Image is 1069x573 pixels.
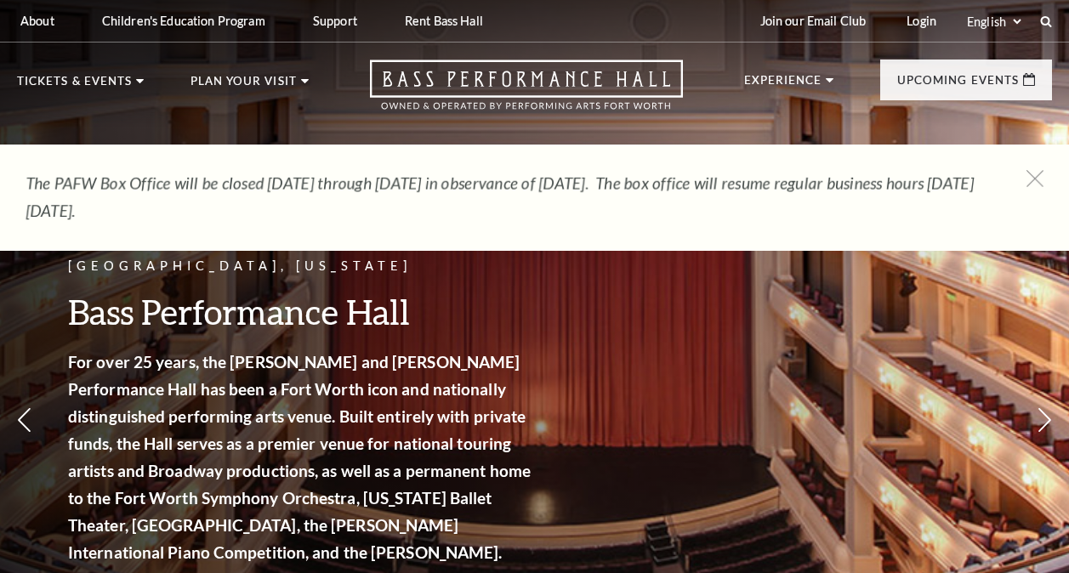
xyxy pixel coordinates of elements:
[744,75,822,95] p: Experience
[190,76,297,96] p: Plan Your Visit
[20,14,54,28] p: About
[405,14,483,28] p: Rent Bass Hall
[68,290,536,333] h3: Bass Performance Hall
[897,75,1019,95] p: Upcoming Events
[17,76,132,96] p: Tickets & Events
[102,14,265,28] p: Children's Education Program
[964,14,1024,30] select: Select:
[68,352,531,562] strong: For over 25 years, the [PERSON_NAME] and [PERSON_NAME] Performance Hall has been a Fort Worth ico...
[313,14,357,28] p: Support
[68,256,536,277] p: [GEOGRAPHIC_DATA], [US_STATE]
[26,173,974,220] em: The PAFW Box Office will be closed [DATE] through [DATE] in observance of [DATE]. The box office ...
